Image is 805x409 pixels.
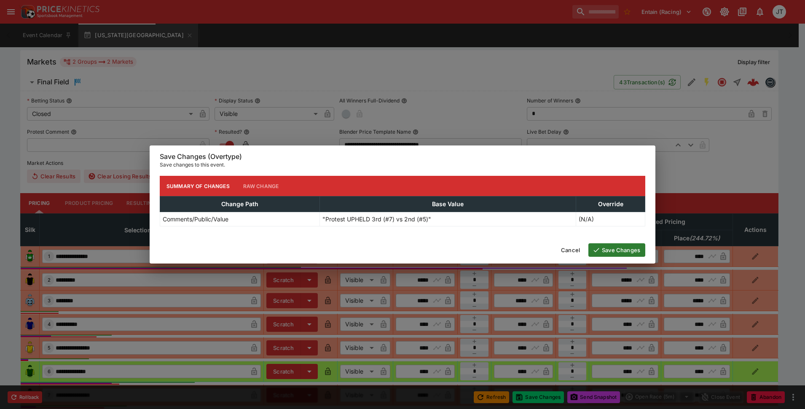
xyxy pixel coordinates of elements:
[576,196,645,212] th: Override
[320,196,576,212] th: Base Value
[160,196,320,212] th: Change Path
[576,212,645,226] td: (N/A)
[163,215,228,223] p: Comments/Public/Value
[236,176,286,196] button: Raw Change
[320,212,576,226] td: "Protest UPHELD 3rd (#7) vs 2nd (#5)"
[556,243,585,257] button: Cancel
[160,152,645,161] h6: Save Changes (Overtype)
[160,161,645,169] p: Save changes to this event.
[588,243,645,257] button: Save Changes
[160,176,236,196] button: Summary of Changes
